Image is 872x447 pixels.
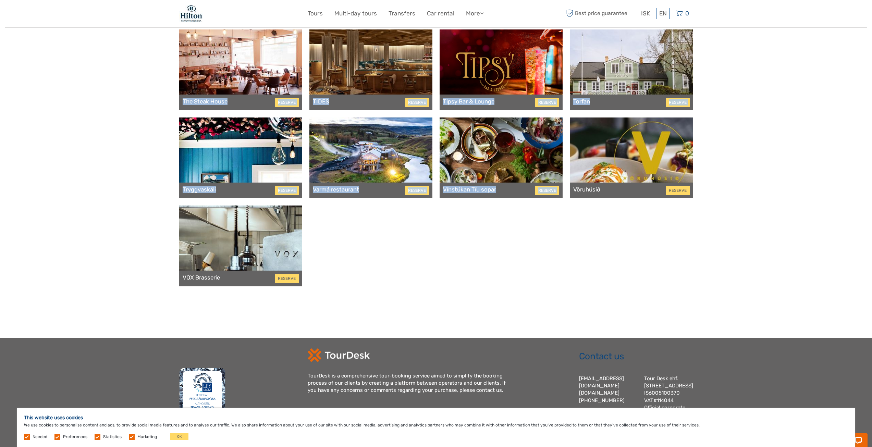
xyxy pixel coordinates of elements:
[644,375,693,419] div: Tour Desk ehf. [STREET_ADDRESS] IS6005100370 VAT#114044
[535,98,559,107] a: RESERVE
[33,434,47,440] label: Needed
[427,9,454,18] a: Car rental
[308,372,513,394] div: TourDesk is a comprehensive tour-booking service aimed to simplify the booking process of our cli...
[573,98,590,105] a: Torfan
[63,434,87,440] label: Preferences
[405,186,429,195] a: RESERVE
[275,186,299,195] a: RESERVE
[573,186,600,193] a: Vöruhúsið
[275,98,299,107] a: RESERVE
[179,368,226,419] img: fms.png
[443,186,496,193] a: Vínstúkan Tíu sopar
[308,9,323,18] a: Tours
[10,12,77,17] p: Chat now
[313,186,359,193] a: Varmá restaurant
[170,433,188,440] button: OK
[535,186,559,195] a: RESERVE
[24,415,848,421] h5: This website uses cookies
[275,274,299,283] a: RESERVE
[579,390,619,396] a: [DOMAIN_NAME]
[644,405,685,418] a: Official corporate registration
[79,11,87,19] button: Open LiveChat chat widget
[308,348,370,362] img: td-logo-white.png
[565,8,636,19] span: Best price guarantee
[466,9,484,18] a: More
[179,5,203,22] img: 1846-e7c6c28a-36f7-44b6-aaf6-bfd1581794f2_logo_small.jpg
[405,98,429,107] a: RESERVE
[183,186,216,193] a: Tryggvaskáli
[313,98,329,105] a: TIDES
[443,98,494,105] a: Tipsy Bar & Lounge
[183,274,220,281] a: VOX Brasserie
[666,186,690,195] a: RESERVE
[137,434,157,440] label: Marketing
[579,375,637,419] div: [EMAIL_ADDRESS][DOMAIN_NAME] [PHONE_NUMBER]
[666,98,690,107] a: RESERVE
[656,8,670,19] div: EN
[684,10,690,17] span: 0
[579,351,693,362] h2: Contact us
[183,98,228,105] a: The Steak House
[103,434,122,440] label: Statistics
[17,408,855,447] div: We use cookies to personalise content and ads, to provide social media features and to analyse ou...
[389,9,415,18] a: Transfers
[641,10,650,17] span: ISK
[334,9,377,18] a: Multi-day tours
